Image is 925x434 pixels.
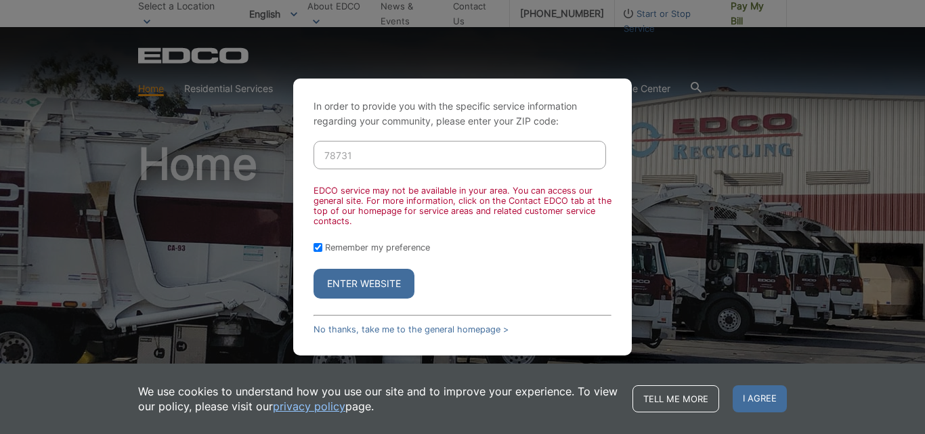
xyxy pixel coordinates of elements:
p: We use cookies to understand how you use our site and to improve your experience. To view our pol... [138,384,619,414]
div: EDCO service may not be available in your area. You can access our general site. For more informa... [314,186,611,226]
label: Remember my preference [325,242,430,253]
a: No thanks, take me to the general homepage > [314,324,509,334]
a: Tell me more [632,385,719,412]
button: Enter Website [314,269,414,299]
p: In order to provide you with the specific service information regarding your community, please en... [314,99,611,129]
a: privacy policy [273,399,345,414]
span: I agree [733,385,787,412]
input: Enter ZIP Code [314,141,606,169]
